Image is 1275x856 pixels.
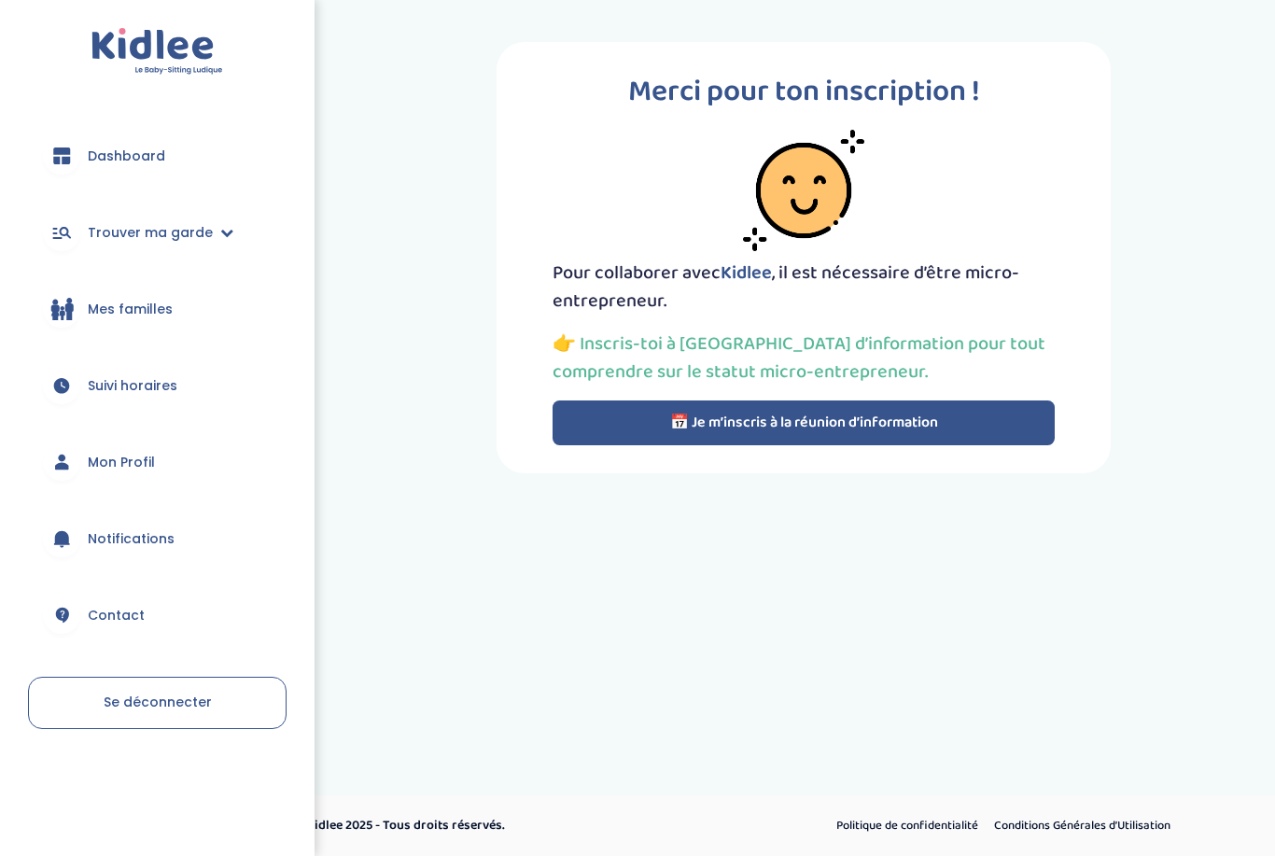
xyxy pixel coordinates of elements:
[104,693,212,711] span: Se déconnecter
[721,258,772,288] span: Kidlee
[830,814,985,838] a: Politique de confidentialité
[988,814,1177,838] a: Conditions Générales d’Utilisation
[743,130,864,251] img: smiley-face
[88,223,213,243] span: Trouver ma garde
[28,428,287,496] a: Mon Profil
[88,529,175,549] span: Notifications
[553,400,1055,445] button: 📅 Je m’inscris à la réunion d’information
[28,199,287,266] a: Trouver ma garde
[88,453,155,472] span: Mon Profil
[553,70,1055,115] p: Merci pour ton inscription !
[28,275,287,343] a: Mes familles
[28,122,287,189] a: Dashboard
[88,300,173,319] span: Mes familles
[88,606,145,625] span: Contact
[88,376,177,396] span: Suivi horaires
[553,259,1055,315] p: Pour collaborer avec , il est nécessaire d’être micro-entrepreneur.
[28,352,287,419] a: Suivi horaires
[295,816,717,835] p: © Kidlee 2025 - Tous droits réservés.
[91,28,223,76] img: logo.svg
[88,147,165,166] span: Dashboard
[553,330,1055,386] p: 👉 Inscris-toi à [GEOGRAPHIC_DATA] d’information pour tout comprendre sur le statut micro-entrepre...
[28,677,287,729] a: Se déconnecter
[28,582,287,649] a: Contact
[28,505,287,572] a: Notifications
